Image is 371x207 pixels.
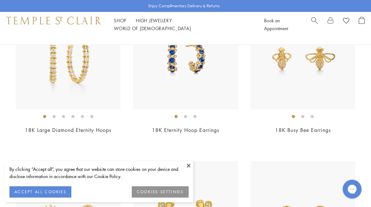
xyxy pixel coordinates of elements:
a: High JewelleryHigh Jewellery [136,17,172,24]
img: Temple St. Clair [6,17,101,24]
a: View Wishlist [343,17,349,26]
img: E11823-ETE228SM [16,5,120,109]
img: 18K Eternity Hoop Earrings [133,5,238,109]
a: 18K Eternity Hoop Earrings [152,127,219,133]
a: Search [311,17,318,32]
iframe: Gorgias live chat messenger [340,177,365,201]
a: Open Shopping Bag [359,17,365,32]
nav: Main navigation [114,17,250,32]
div: By clicking “Accept all”, you agree that our website can store cookies on your device and disclos... [9,166,189,180]
img: 18K Busy Bee Earrings [251,5,355,109]
button: ACCEPT ALL COOKIES [9,186,71,198]
button: COOKIES SETTINGS [132,186,189,198]
a: Book an Appointment [264,17,288,31]
a: World of [DEMOGRAPHIC_DATA]World of [DEMOGRAPHIC_DATA] [114,25,191,31]
a: 18K Large Diamond Eternity Hoops [25,127,111,133]
a: ShopShop [114,17,126,24]
p: Enjoy Complimentary Delivery & Returns [148,3,220,9]
a: 18K Busy Bee Earrings [275,127,331,133]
